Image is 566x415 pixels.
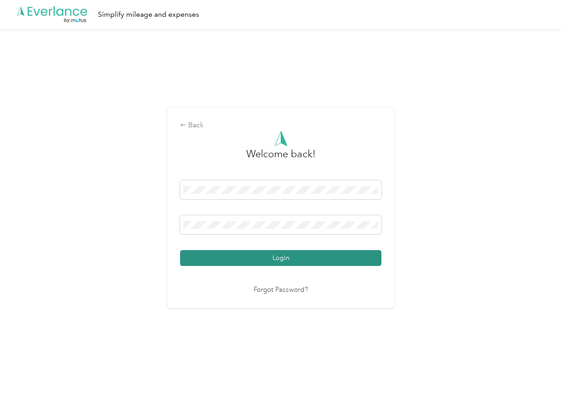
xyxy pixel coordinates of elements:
a: Forgot Password? [254,285,308,295]
iframe: Everlance-gr Chat Button Frame [515,364,566,415]
div: Back [180,120,381,131]
button: Login [180,250,381,266]
div: Simplify mileage and expenses [98,9,199,20]
h3: greeting [246,146,316,171]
